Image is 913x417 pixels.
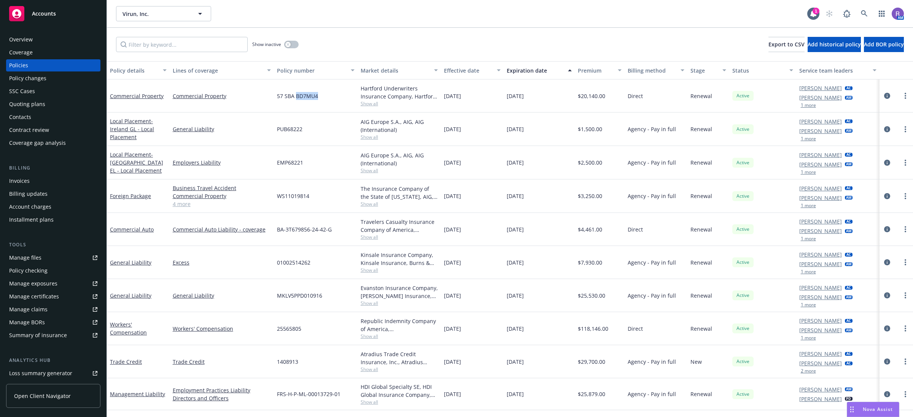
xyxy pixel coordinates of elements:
[173,67,262,75] div: Lines of coverage
[6,111,100,123] a: Contacts
[628,258,676,266] span: Agency - Pay in full
[799,127,842,135] a: [PERSON_NAME]
[801,136,816,141] button: 1 more
[799,251,842,258] a: [PERSON_NAME]
[110,259,151,266] a: General Liability
[507,358,524,366] span: [DATE]
[799,184,842,192] a: [PERSON_NAME]
[578,225,602,233] span: $4,461.00
[6,3,100,24] a: Accounts
[735,292,751,299] span: Active
[361,350,438,366] div: Atradius Trade Credit Insurance, Inc., Atradius Trade Credit Insurance
[690,292,712,300] span: Renewal
[883,324,892,333] a: circleInformation
[504,61,575,79] button: Expiration date
[687,61,729,79] button: Stage
[690,159,712,166] span: Renewal
[799,260,842,268] a: [PERSON_NAME]
[110,226,154,233] a: Commercial Auto
[864,37,904,52] button: Add BOR policy
[507,325,524,333] span: [DATE]
[801,236,816,241] button: 1 more
[277,325,301,333] span: 25565805
[628,159,676,166] span: Agency - Pay in full
[173,184,271,192] a: Business Travel Accident
[277,92,318,100] span: 57 SBA BD7MU4
[628,92,643,100] span: Direct
[578,325,608,333] span: $118,146.00
[361,218,438,234] div: Travelers Casualty Insurance Company of America, Travelers Insurance
[277,225,332,233] span: BA-3T679856-24-42-G
[277,390,340,398] span: FRS-H-P-ML-00013729-01
[110,92,164,100] a: Commercial Property
[173,325,271,333] a: Workers' Compensation
[799,117,842,125] a: [PERSON_NAME]
[6,137,100,149] a: Coverage gap analysis
[9,252,41,264] div: Manage files
[14,392,71,400] span: Open Client Navigator
[735,226,751,233] span: Active
[361,134,438,140] span: Show all
[9,316,45,328] div: Manage BORs
[277,159,303,166] span: EMP68221
[690,125,712,133] span: Renewal
[6,316,100,328] a: Manage BORs
[901,158,910,167] a: more
[901,192,910,201] a: more
[578,92,605,100] span: $20,140.00
[578,292,605,300] span: $25,530.00
[173,225,271,233] a: Commercial Auto Liability - coverage
[874,6,889,21] a: Switch app
[361,399,438,405] span: Show all
[277,258,310,266] span: 01002514262
[277,125,302,133] span: PUB68222
[9,201,51,213] div: Account charges
[799,151,842,159] a: [PERSON_NAME]
[9,265,48,277] div: Policy checking
[173,159,271,166] a: Employers Liability
[578,258,602,266] span: $7,930.00
[883,91,892,100] a: circleInformation
[361,67,430,75] div: Market details
[507,292,524,300] span: [DATE]
[6,188,100,200] a: Billing updates
[274,61,358,79] button: Policy number
[507,258,524,266] span: [DATE]
[444,225,461,233] span: [DATE]
[9,59,28,71] div: Policies
[277,67,346,75] div: Policy number
[735,391,751,398] span: Active
[799,385,842,393] a: [PERSON_NAME]
[110,151,163,174] a: Local Placement
[799,227,842,235] a: [PERSON_NAME]
[799,395,842,403] a: [PERSON_NAME]
[6,277,100,290] span: Manage exposures
[578,67,614,75] div: Premium
[799,293,842,301] a: [PERSON_NAME]
[735,159,751,166] span: Active
[799,317,842,325] a: [PERSON_NAME]
[883,258,892,267] a: circleInformation
[361,100,438,107] span: Show all
[507,390,524,398] span: [DATE]
[901,324,910,333] a: more
[6,357,100,364] div: Analytics hub
[358,61,441,79] button: Market details
[361,284,438,300] div: Evanston Insurance Company, [PERSON_NAME] Insurance, Burns & [PERSON_NAME]
[808,41,861,48] span: Add historical policy
[116,6,211,21] button: Virun, Inc.
[628,225,643,233] span: Direct
[6,85,100,97] a: SSC Cases
[173,92,271,100] a: Commercial Property
[444,92,461,100] span: [DATE]
[799,326,842,334] a: [PERSON_NAME]
[6,33,100,46] a: Overview
[110,151,163,174] span: - [GEOGRAPHIC_DATA] EL - Local Placement
[6,201,100,213] a: Account charges
[6,265,100,277] a: Policy checking
[361,383,438,399] div: HDI Global Specialty SE, HDI Global Insurance Company, Wholesure Aviation, LLC
[839,6,854,21] a: Report a Bug
[801,369,816,373] button: 2 more
[799,67,868,75] div: Service team leaders
[170,61,274,79] button: Lines of coverage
